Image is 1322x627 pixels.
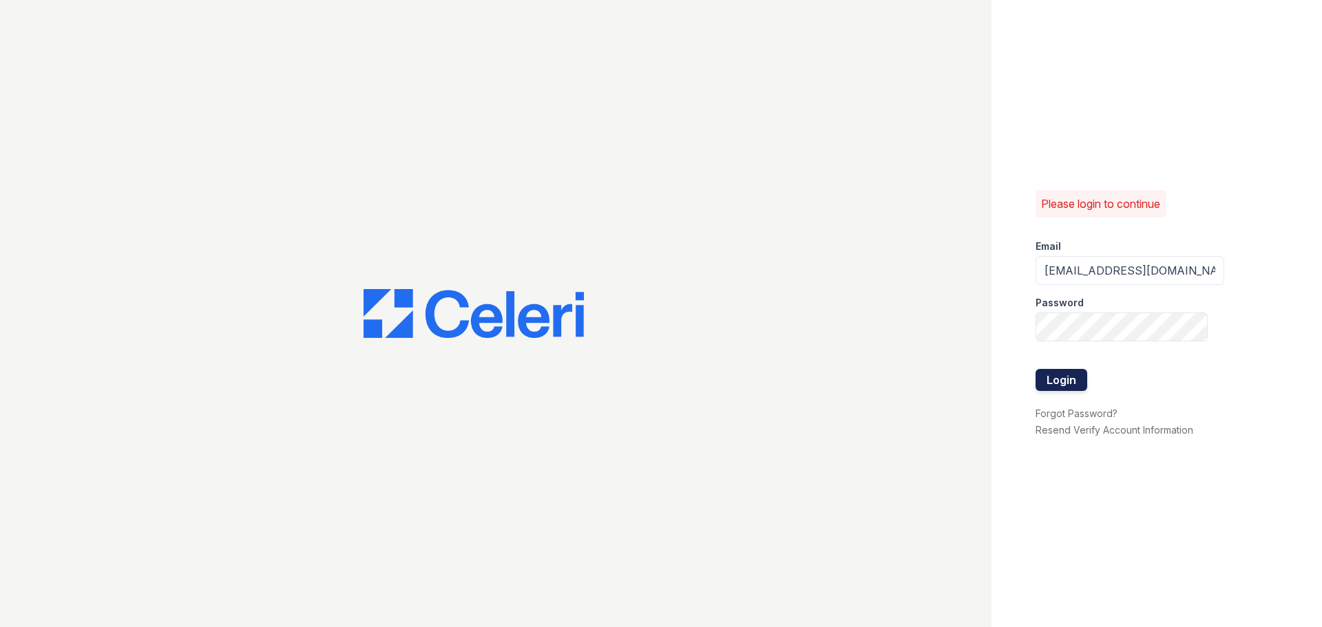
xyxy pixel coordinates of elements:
button: Login [1036,369,1087,391]
img: CE_Logo_Blue-a8612792a0a2168367f1c8372b55b34899dd931a85d93a1a3d3e32e68fde9ad4.png [364,289,584,339]
label: Password [1036,296,1084,310]
a: Forgot Password? [1036,407,1118,419]
p: Please login to continue [1041,195,1160,212]
a: Resend Verify Account Information [1036,424,1193,436]
label: Email [1036,240,1061,253]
